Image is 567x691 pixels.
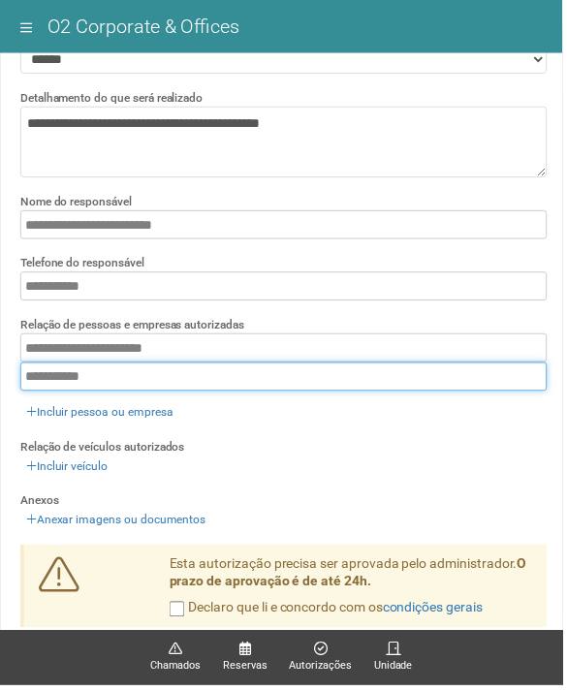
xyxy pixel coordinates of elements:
[171,604,487,623] label: Declaro que li e concordo com os
[20,405,180,426] a: Incluir pessoa ou empresa
[20,257,145,274] label: Telefone do responsável
[20,195,133,212] label: Nome do responsável
[171,607,186,622] input: Declaro que li e concordo com oscondições gerais
[151,646,203,680] a: Chamados
[292,663,355,680] span: Autorizações
[377,646,416,680] a: Unidade
[156,559,551,633] div: Esta autorização precisa ser aprovada pelo administrador.
[20,459,114,481] a: Incluir veículo
[47,15,241,38] span: O2 Corporate & Offices
[292,646,355,680] a: Autorizações
[20,496,59,514] label: Anexos
[377,663,416,680] span: Unidade
[20,514,213,535] a: Anexar imagens ou documentos
[20,90,205,108] label: Detalhamento do que será realizado
[225,663,269,680] span: Reservas
[386,605,487,620] a: condições gerais
[20,442,186,459] label: Relação de veículos autorizados
[151,663,203,680] span: Chamados
[20,319,246,336] label: Relação de pessoas e empresas autorizadas
[225,646,269,680] a: Reservas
